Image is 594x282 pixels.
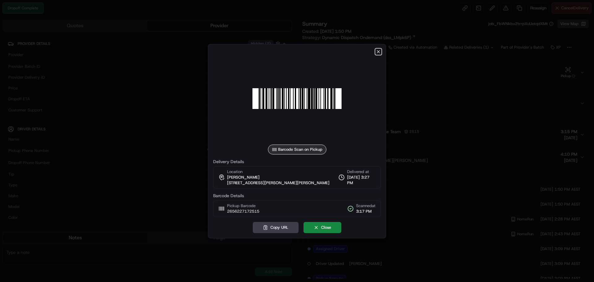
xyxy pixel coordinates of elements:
[227,169,243,175] span: Location
[52,90,57,95] div: 💻
[347,175,376,186] span: [DATE] 3:27 PM
[21,65,78,70] div: We're available if you need us!
[16,40,102,46] input: Clear
[227,203,259,209] span: Pickup Barcode
[253,222,299,233] button: Copy URL
[356,203,376,209] span: Scanned at
[44,105,75,110] a: Powered byPylon
[213,193,381,198] label: Barcode Details
[252,54,342,143] img: barcode_scan_on_pickup image
[21,59,101,65] div: Start new chat
[347,169,376,175] span: Delivered at
[303,222,341,233] button: Close
[4,87,50,98] a: 📗Knowledge Base
[62,105,75,110] span: Pylon
[6,6,19,19] img: Nash
[50,87,102,98] a: 💻API Documentation
[227,209,259,214] span: 2656227172515
[227,175,260,180] span: [PERSON_NAME]
[12,90,47,96] span: Knowledge Base
[58,90,99,96] span: API Documentation
[227,180,329,186] span: [STREET_ADDRESS][PERSON_NAME][PERSON_NAME]
[356,209,376,214] span: 3:17 PM
[6,90,11,95] div: 📗
[6,25,113,35] p: Welcome 👋
[268,145,326,154] div: Barcode Scan on Pickup
[6,59,17,70] img: 1736555255976-a54dd68f-1ca7-489b-9aae-adbdc363a1c4
[105,61,113,68] button: Start new chat
[213,159,381,164] label: Delivery Details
